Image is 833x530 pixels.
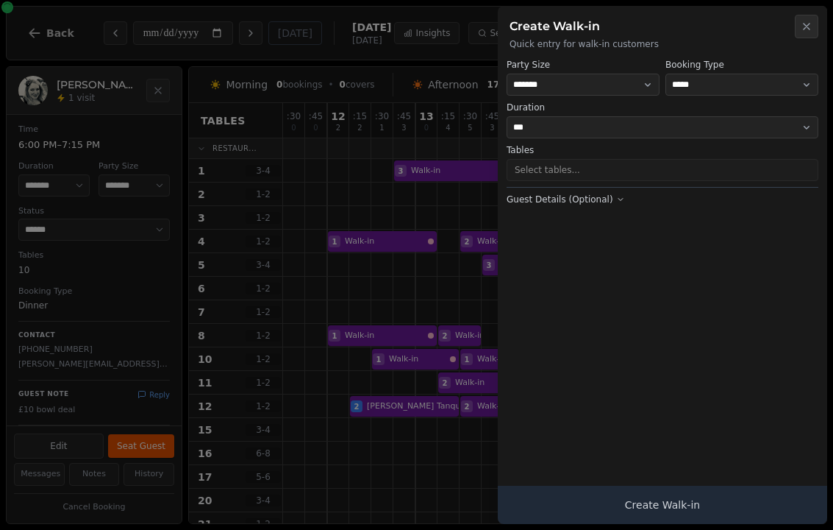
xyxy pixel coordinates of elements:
[507,59,659,71] label: Party Size
[665,59,818,71] label: Booking Type
[507,102,818,113] label: Duration
[498,486,827,524] button: Create Walk-in
[507,144,818,156] label: Tables
[507,159,818,181] button: Select tables...
[507,194,625,205] button: Guest Details (Optional)
[510,38,815,50] p: Quick entry for walk-in customers
[510,18,815,35] h2: Create Walk-in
